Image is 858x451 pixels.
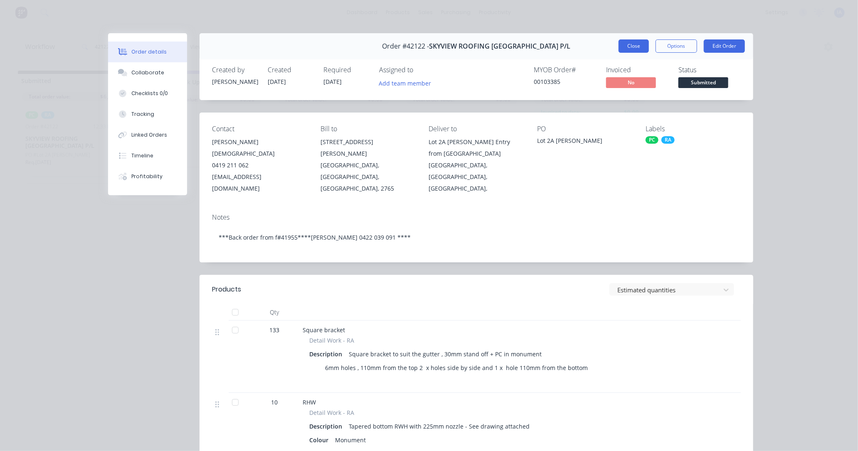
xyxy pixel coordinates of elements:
[131,110,154,118] div: Tracking
[534,77,596,86] div: 00103385
[268,66,313,74] div: Created
[379,77,436,88] button: Add team member
[661,136,675,144] div: RA
[429,42,571,50] span: SKYVIEW ROOFING [GEOGRAPHIC_DATA] P/L
[249,304,299,321] div: Qty
[131,48,167,56] div: Order details
[108,83,187,104] button: Checklists 0/0
[321,136,416,159] div: [STREET_ADDRESS][PERSON_NAME]
[606,77,656,88] span: No
[108,42,187,62] button: Order details
[303,326,345,334] span: Square bracket
[321,159,416,194] div: [GEOGRAPHIC_DATA], [GEOGRAPHIC_DATA], [GEOGRAPHIC_DATA], 2765
[108,145,187,166] button: Timeline
[131,173,163,180] div: Profitability
[212,125,307,133] div: Contact
[429,136,524,159] div: Lot 2A [PERSON_NAME] Entry from [GEOGRAPHIC_DATA]
[108,104,187,125] button: Tracking
[704,39,745,53] button: Edit Order
[322,362,591,374] div: 6mm holes , 110mm from the top 2 x holes side by side and 1 x hole 110mm from the bottom
[537,125,632,133] div: PO
[429,136,524,194] div: Lot 2A [PERSON_NAME] Entry from [GEOGRAPHIC_DATA][GEOGRAPHIC_DATA], [GEOGRAPHIC_DATA], [GEOGRAPHI...
[345,420,533,432] div: Tapered bottom RWH with 225mm nozzle - See drawing attached
[321,136,416,194] div: [STREET_ADDRESS][PERSON_NAME][GEOGRAPHIC_DATA], [GEOGRAPHIC_DATA], [GEOGRAPHIC_DATA], 2765
[619,39,649,53] button: Close
[606,66,668,74] div: Invoiced
[323,66,369,74] div: Required
[537,136,632,148] div: Lot 2A [PERSON_NAME]
[656,39,697,53] button: Options
[212,77,258,86] div: [PERSON_NAME]
[269,326,279,334] span: 133
[212,171,307,194] div: [EMAIL_ADDRESS][DOMAIN_NAME]
[212,225,741,250] div: ***Back order from f#41955****[PERSON_NAME] 0422 039 091 ****
[382,42,429,50] span: Order #42122 -
[268,78,286,86] span: [DATE]
[375,77,436,88] button: Add team member
[321,125,416,133] div: Bill to
[212,66,258,74] div: Created by
[429,159,524,194] div: [GEOGRAPHIC_DATA], [GEOGRAPHIC_DATA], [GEOGRAPHIC_DATA],
[678,66,741,74] div: Status
[108,166,187,187] button: Profitability
[323,78,342,86] span: [DATE]
[212,136,307,159] div: [PERSON_NAME][DEMOGRAPHIC_DATA]
[534,66,596,74] div: MYOB Order #
[212,159,307,171] div: 0419 211 062
[646,136,658,144] div: PC
[303,398,316,406] span: RHW
[309,336,354,345] span: Detail Work - RA
[108,125,187,145] button: Linked Orders
[309,434,332,446] div: Colour
[108,62,187,83] button: Collaborate
[309,408,354,417] span: Detail Work - RA
[212,213,741,221] div: Notes
[212,284,241,294] div: Products
[309,348,345,360] div: Description
[345,348,545,360] div: Square bracket to suit the gutter , 30mm stand off + PC in monument
[379,66,462,74] div: Assigned to
[309,420,345,432] div: Description
[131,90,168,97] div: Checklists 0/0
[332,434,369,446] div: Monument
[678,77,728,88] span: Submitted
[212,136,307,194] div: [PERSON_NAME][DEMOGRAPHIC_DATA]0419 211 062[EMAIL_ADDRESS][DOMAIN_NAME]
[678,77,728,90] button: Submitted
[271,398,278,407] span: 10
[131,131,167,139] div: Linked Orders
[131,69,164,76] div: Collaborate
[646,125,741,133] div: Labels
[131,152,153,159] div: Timeline
[429,125,524,133] div: Deliver to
